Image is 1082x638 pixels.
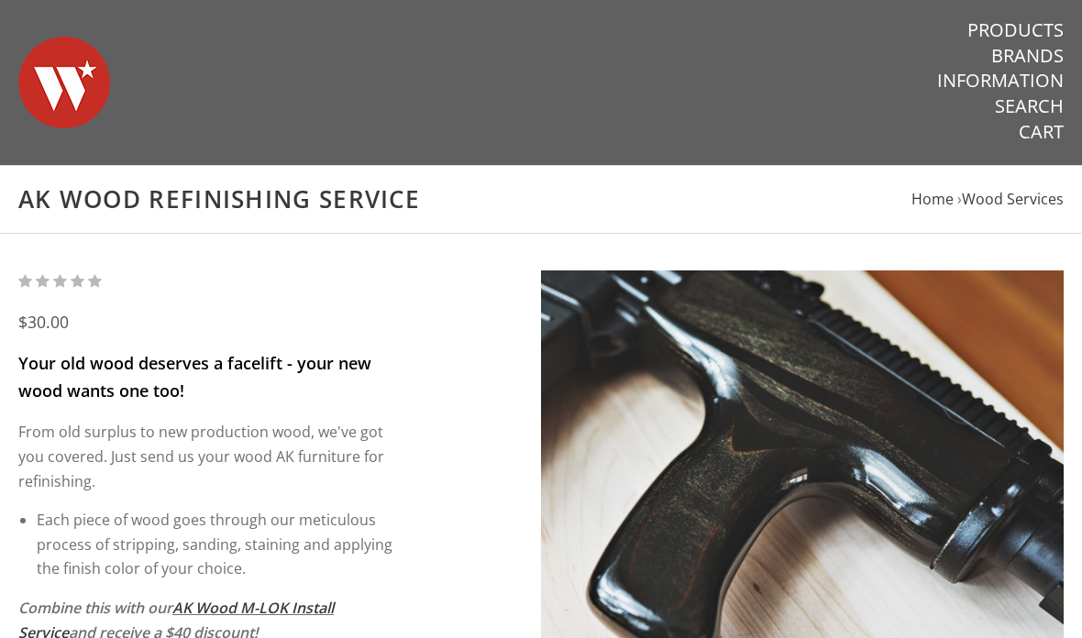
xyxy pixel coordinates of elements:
a: Home [911,189,954,209]
span: Your old wood deserves a facelift - your new wood wants one too! [18,352,371,401]
a: Cart [1019,120,1064,144]
li: › [957,187,1064,212]
a: Wood Services [962,189,1064,209]
a: Brands [991,44,1064,68]
li: Each piece of wood goes through our meticulous process of stripping, sanding, staining and applyi... [37,508,400,581]
a: Products [967,18,1064,42]
span: $30.00 [18,311,69,333]
h1: AK Wood Refinishing Service [18,184,1064,214]
img: Warsaw Wood Co. [18,18,110,147]
a: Information [937,69,1064,93]
p: From old surplus to new production wood, we've got you covered. Just send us your wood AK furnitu... [18,420,400,493]
a: Search [995,94,1064,118]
